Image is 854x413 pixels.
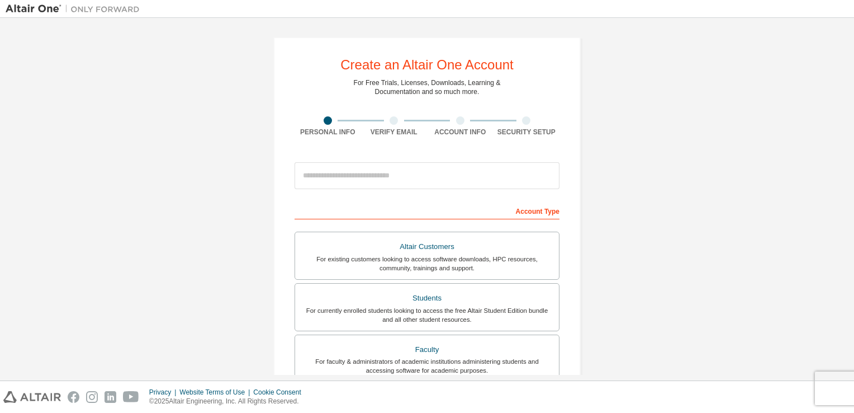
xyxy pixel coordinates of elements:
[179,388,253,397] div: Website Terms of Use
[302,342,552,358] div: Faculty
[253,388,307,397] div: Cookie Consent
[295,201,559,219] div: Account Type
[68,391,79,403] img: facebook.svg
[149,388,179,397] div: Privacy
[302,239,552,255] div: Altair Customers
[494,128,560,137] div: Security Setup
[354,78,501,96] div: For Free Trials, Licenses, Downloads, Learning & Documentation and so much more.
[123,391,139,403] img: youtube.svg
[302,255,552,273] div: For existing customers looking to access software downloads, HPC resources, community, trainings ...
[340,58,514,72] div: Create an Altair One Account
[427,128,494,137] div: Account Info
[302,306,552,324] div: For currently enrolled students looking to access the free Altair Student Edition bundle and all ...
[361,128,428,137] div: Verify Email
[105,391,116,403] img: linkedin.svg
[295,128,361,137] div: Personal Info
[302,290,552,306] div: Students
[149,397,308,406] p: © 2025 Altair Engineering, Inc. All Rights Reserved.
[86,391,98,403] img: instagram.svg
[6,3,145,15] img: Altair One
[302,357,552,375] div: For faculty & administrators of academic institutions administering students and accessing softwa...
[3,391,61,403] img: altair_logo.svg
